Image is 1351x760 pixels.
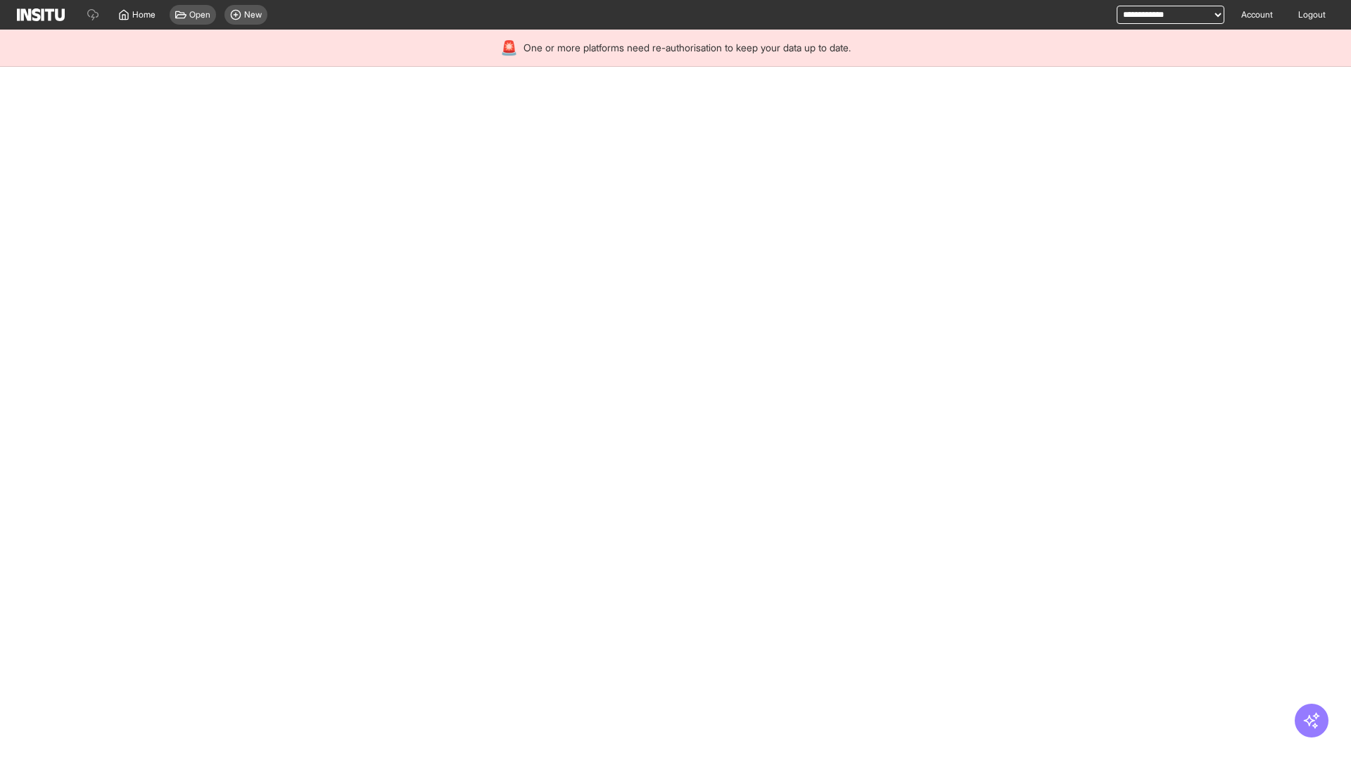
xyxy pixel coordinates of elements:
[132,9,156,20] span: Home
[500,38,518,58] div: 🚨
[189,9,210,20] span: Open
[244,9,262,20] span: New
[17,8,65,21] img: Logo
[524,41,851,55] span: One or more platforms need re-authorisation to keep your data up to date.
